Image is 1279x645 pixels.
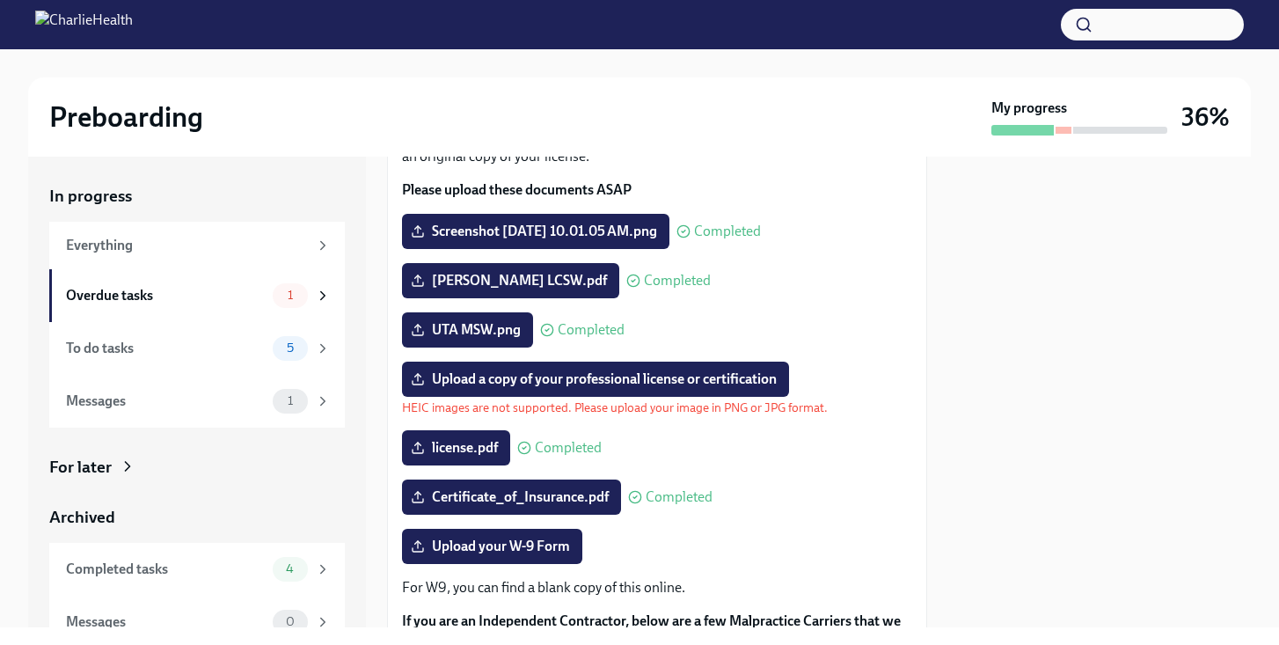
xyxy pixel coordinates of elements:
label: Screenshot [DATE] 10.01.05 AM.png [402,214,669,249]
h2: Preboarding [49,99,203,135]
span: Screenshot [DATE] 10.01.05 AM.png [414,223,657,240]
span: [PERSON_NAME] LCSW.pdf [414,272,607,290]
div: Everything [66,236,308,255]
div: Messages [66,612,266,632]
span: 5 [276,341,304,355]
span: Certificate_of_Insurance.pdf [414,488,609,506]
span: Completed [644,274,711,288]
label: [PERSON_NAME] LCSW.pdf [402,263,619,298]
span: Completed [694,224,761,238]
label: UTA MSW.png [402,312,533,348]
a: In progress [49,185,345,208]
div: Overdue tasks [66,286,266,305]
span: 1 [277,289,303,302]
label: Upload a copy of your professional license or certification [402,362,789,397]
a: Overdue tasks1 [49,269,345,322]
a: Archived [49,506,345,529]
span: Completed [535,441,602,455]
strong: My progress [991,99,1067,118]
label: license.pdf [402,430,510,465]
h3: 36% [1181,101,1230,133]
span: license.pdf [414,439,498,457]
p: For W9, you can find a blank copy of this online. [402,578,912,597]
div: Completed tasks [66,560,266,579]
a: Messages1 [49,375,345,428]
div: Messages [66,392,266,411]
label: Upload your W-9 Form [402,529,582,564]
span: 4 [275,562,304,575]
a: For later [49,456,345,479]
span: UTA MSW.png [414,321,521,339]
span: Completed [558,323,625,337]
span: 1 [277,394,303,407]
a: To do tasks5 [49,322,345,375]
span: Upload your W-9 Form [414,538,570,555]
span: 0 [275,615,305,628]
a: Completed tasks4 [49,543,345,596]
a: Everything [49,222,345,269]
img: CharlieHealth [35,11,133,39]
span: Upload a copy of your professional license or certification [414,370,777,388]
div: For later [49,456,112,479]
div: To do tasks [66,339,266,358]
p: HEIC images are not supported. Please upload your image in PNG or JPG format. [402,399,828,416]
strong: Please upload these documents ASAP [402,181,632,198]
span: Completed [646,490,713,504]
label: Certificate_of_Insurance.pdf [402,480,621,515]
